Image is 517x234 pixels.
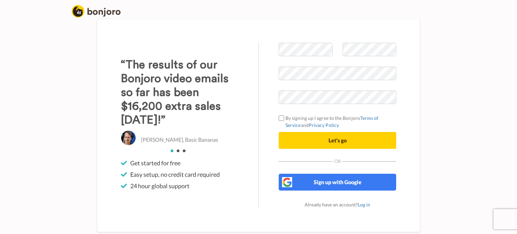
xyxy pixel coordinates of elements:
h3: “The results of our Bonjoro video emails so far has been $16,200 extra sales [DATE]!” [121,58,238,127]
span: Sign up with Google [314,179,361,185]
span: Get started for free [130,159,180,167]
a: Privacy Policy [309,122,339,128]
span: Easy setup, no credit card required [130,170,220,178]
p: [PERSON_NAME], Basic Bananas [141,136,218,144]
a: Log in [358,202,370,207]
a: Terms of Service [285,115,379,128]
img: logo_full.png [72,5,120,18]
button: Sign up with Google [279,174,396,191]
img: Christo Hall, Basic Bananas [121,130,136,145]
label: By signing up I agree to the Bonjoro and [279,114,396,129]
span: 24 hour global support [130,182,189,190]
input: By signing up I agree to the BonjoroTerms of ServiceandPrivacy Policy [279,115,284,121]
button: Let's go [279,132,396,149]
span: Already have an account? [305,202,370,207]
span: Or [333,159,342,164]
span: Let's go [329,137,347,143]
